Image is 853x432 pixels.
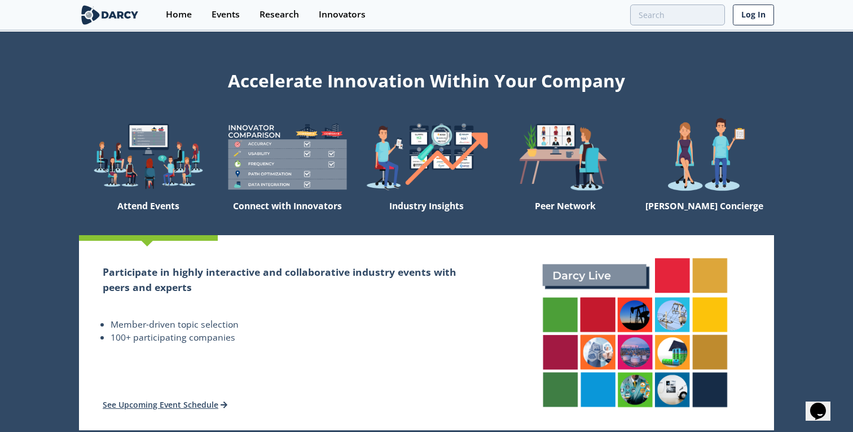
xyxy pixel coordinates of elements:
li: Member-driven topic selection [111,318,472,332]
div: Events [212,10,240,19]
div: [PERSON_NAME] Concierge [635,196,774,235]
div: Research [260,10,299,19]
a: See Upcoming Event Schedule [103,399,227,410]
h2: Participate in highly interactive and collaborative industry events with peers and experts [103,265,472,294]
img: welcome-compare-1b687586299da8f117b7ac84fd957760.png [218,117,357,196]
div: Attend Events [79,196,218,235]
img: welcome-explore-560578ff38cea7c86bcfe544b5e45342.png [79,117,218,196]
div: Innovators [319,10,366,19]
iframe: chat widget [806,387,842,421]
div: Peer Network [496,196,635,235]
div: Connect with Innovators [218,196,357,235]
div: Home [166,10,192,19]
div: Accelerate Innovation Within Your Company [79,63,774,94]
div: Industry Insights [357,196,496,235]
input: Advanced Search [630,5,725,25]
img: attend-events-831e21027d8dfeae142a4bc70e306247.png [531,246,740,420]
li: 100+ participating companies [111,331,472,345]
img: welcome-find-a12191a34a96034fcac36f4ff4d37733.png [357,117,496,196]
img: welcome-attend-b816887fc24c32c29d1763c6e0ddb6e6.png [496,117,635,196]
img: welcome-concierge-wide-20dccca83e9cbdbb601deee24fb8df72.png [635,117,774,196]
img: logo-wide.svg [79,5,140,25]
a: Log In [733,5,774,25]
